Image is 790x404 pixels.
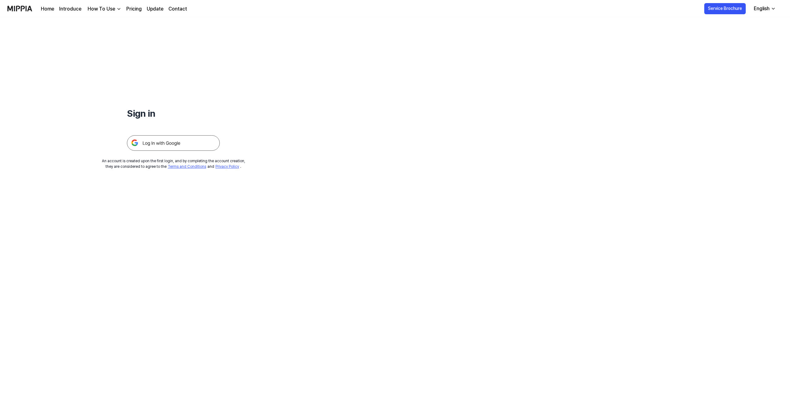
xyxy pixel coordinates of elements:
h1: Sign in [127,106,220,120]
div: An account is created upon the first login, and by completing the account creation, they are cons... [102,158,245,169]
img: down [116,7,121,11]
div: How To Use [86,5,116,13]
div: English [753,5,771,12]
a: Privacy Policy [215,164,239,169]
button: How To Use [86,5,121,13]
a: Pricing [126,5,142,13]
button: English [749,2,779,15]
button: Service Brochure [704,3,746,14]
a: Contact [168,5,187,13]
img: 구글 로그인 버튼 [127,135,220,151]
a: Introduce [59,5,81,13]
a: Terms and Conditions [168,164,206,169]
a: Home [41,5,54,13]
a: Update [147,5,163,13]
